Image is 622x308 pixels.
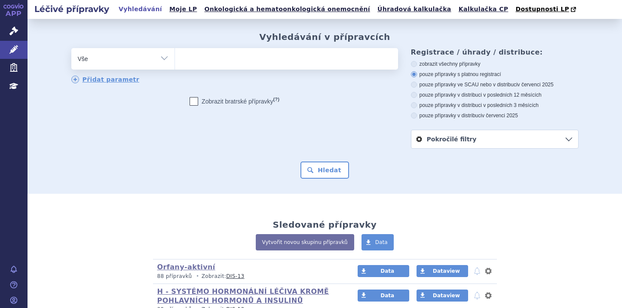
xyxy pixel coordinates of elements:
a: Dataview [417,265,468,277]
a: Data [358,290,409,302]
a: Moje LP [167,3,199,15]
span: v červenci 2025 [518,82,554,88]
a: H - SYSTÉMO HORMONÁLNÍ LÉČIVA KROMĚ POHLAVNÍCH HORMONŮ A INSULINŮ [157,287,329,305]
label: pouze přípravky ve SCAU nebo v distribuci [411,81,579,88]
button: nastavení [484,290,493,301]
span: 88 přípravků [157,273,192,279]
a: Onkologická a hematoonkologická onemocnění [202,3,373,15]
label: Zobrazit bratrské přípravky [190,97,279,106]
label: zobrazit všechny přípravky [411,61,579,67]
abbr: (?) [273,97,279,102]
span: v červenci 2025 [482,113,518,119]
a: Přidat parametr [71,76,140,83]
a: Data [358,265,409,277]
a: Vytvořit novou skupinu přípravků [256,234,354,250]
a: Data [362,234,394,250]
span: Dostupnosti LP [515,6,569,12]
a: Dostupnosti LP [513,3,580,15]
a: Vyhledávání [116,3,165,15]
span: Data [380,268,394,274]
a: DIS-13 [226,273,244,279]
button: notifikace [473,290,481,301]
span: Data [380,293,394,299]
label: pouze přípravky v distribuci v posledních 12 měsících [411,91,579,98]
i: • [194,273,202,280]
span: Data [375,239,388,245]
a: Úhradová kalkulačka [375,3,454,15]
span: Dataview [433,268,460,274]
label: pouze přípravky v distribuci v posledních 3 měsících [411,102,579,109]
h2: Vyhledávání v přípravcích [259,32,390,42]
p: Zobrazit: [157,273,342,280]
a: Kalkulačka CP [456,3,511,15]
a: Pokročilé filtry [411,130,578,148]
label: pouze přípravky v distribuci [411,112,579,119]
h2: Léčivé přípravky [28,3,116,15]
span: Dataview [433,293,460,299]
button: notifikace [473,266,481,276]
a: Dataview [417,290,468,302]
h2: Sledované přípravky [273,220,377,230]
a: Orfany-aktivní [157,263,215,271]
button: nastavení [484,266,493,276]
h3: Registrace / úhrady / distribuce: [411,48,579,56]
button: Hledat [300,162,349,179]
label: pouze přípravky s platnou registrací [411,71,579,78]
